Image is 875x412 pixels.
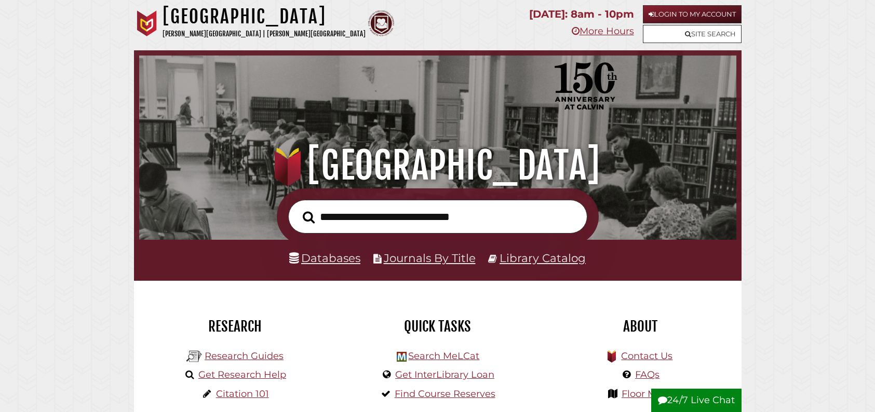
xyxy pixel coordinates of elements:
img: Hekman Library Logo [186,349,202,364]
a: Floor Maps [622,388,673,400]
a: Site Search [643,25,742,43]
img: Calvin Theological Seminary [368,10,394,36]
button: Search [298,208,320,227]
h2: Research [142,318,329,335]
a: Find Course Reserves [395,388,495,400]
h2: Quick Tasks [344,318,531,335]
img: Calvin University [134,10,160,36]
a: Journals By Title [384,251,476,265]
a: Research Guides [205,350,284,362]
img: Hekman Library Logo [397,352,407,362]
a: Search MeLCat [408,350,479,362]
h2: About [547,318,734,335]
a: Contact Us [621,350,672,362]
a: Get InterLibrary Loan [395,369,494,380]
h1: [GEOGRAPHIC_DATA] [152,143,723,188]
i: Search [303,211,315,224]
a: FAQs [635,369,659,380]
a: More Hours [572,25,634,37]
a: Get Research Help [198,369,286,380]
a: Library Catalog [500,251,586,265]
a: Databases [289,251,360,265]
a: Citation 101 [216,388,269,400]
p: [PERSON_NAME][GEOGRAPHIC_DATA] | [PERSON_NAME][GEOGRAPHIC_DATA] [163,28,366,40]
p: [DATE]: 8am - 10pm [529,5,634,23]
h1: [GEOGRAPHIC_DATA] [163,5,366,28]
a: Login to My Account [643,5,742,23]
